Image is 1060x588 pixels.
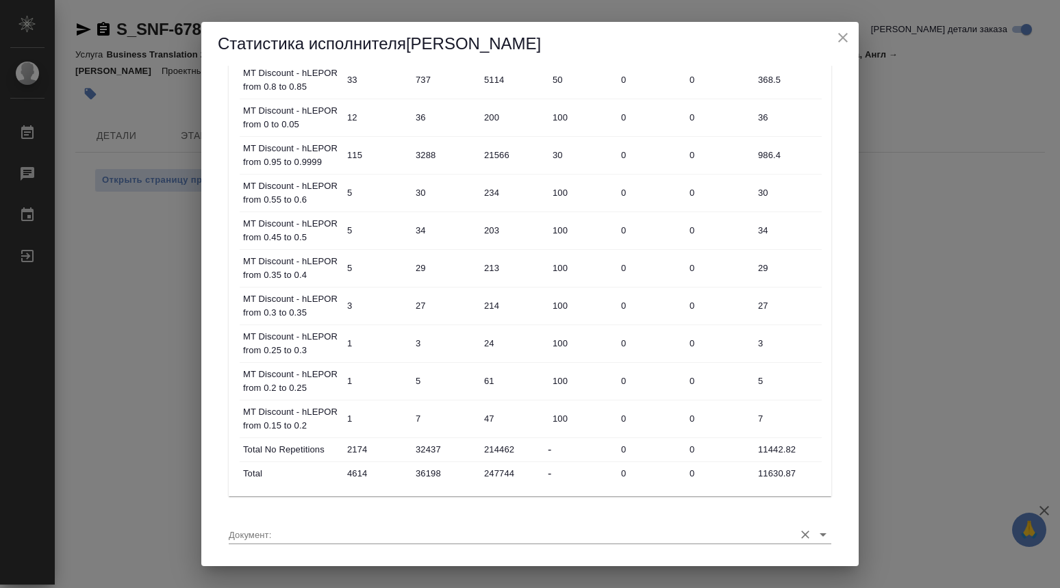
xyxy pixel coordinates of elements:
[342,439,411,459] input: ✎ Введи что-нибудь
[411,220,479,240] input: ✎ Введи что-нибудь
[753,371,822,391] input: ✎ Введи что-нибудь
[753,220,822,240] input: ✎ Введи что-нибудь
[685,333,753,353] input: ✎ Введи что-нибудь
[243,142,339,169] p: MT Discount - hLEPOR from 0.95 to 0.9999
[342,296,411,316] input: ✎ Введи что-нибудь
[753,333,822,353] input: ✎ Введи что-нибудь
[411,439,479,459] input: ✎ Введи что-нибудь
[616,296,685,316] input: ✎ Введи что-нибудь
[243,104,339,131] p: MT Discount - hLEPOR from 0 to 0.05
[548,465,616,482] div: -
[616,439,685,459] input: ✎ Введи что-нибудь
[616,409,685,429] input: ✎ Введи что-нибудь
[411,145,479,165] input: ✎ Введи что-нибудь
[243,179,339,207] p: MT Discount - hLEPOR from 0.55 to 0.6
[342,333,411,353] input: ✎ Введи что-нибудь
[548,333,616,353] input: ✎ Введи что-нибудь
[243,368,339,395] p: MT Discount - hLEPOR from 0.2 to 0.25
[479,70,548,90] input: ✎ Введи что-нибудь
[796,525,815,544] button: Очистить
[616,371,685,391] input: ✎ Введи что-нибудь
[342,183,411,203] input: ✎ Введи что-нибудь
[243,443,339,457] p: Total No Repetitions
[411,107,479,127] input: ✎ Введи что-нибудь
[479,371,548,391] input: ✎ Введи что-нибудь
[616,145,685,165] input: ✎ Введи что-нибудь
[342,107,411,127] input: ✎ Введи что-нибудь
[342,145,411,165] input: ✎ Введи что-нибудь
[685,145,753,165] input: ✎ Введи что-нибудь
[685,296,753,316] input: ✎ Введи что-нибудь
[243,217,339,244] p: MT Discount - hLEPOR from 0.45 to 0.5
[342,463,411,483] input: ✎ Введи что-нибудь
[548,183,616,203] input: ✎ Введи что-нибудь
[479,409,548,429] input: ✎ Введи что-нибудь
[548,296,616,316] input: ✎ Введи что-нибудь
[342,409,411,429] input: ✎ Введи что-нибудь
[411,333,479,353] input: ✎ Введи что-нибудь
[243,66,339,94] p: MT Discount - hLEPOR from 0.8 to 0.85
[479,439,548,459] input: ✎ Введи что-нибудь
[243,330,339,357] p: MT Discount - hLEPOR from 0.25 to 0.3
[685,409,753,429] input: ✎ Введи что-нибудь
[685,463,753,483] input: ✎ Введи что-нибудь
[342,70,411,90] input: ✎ Введи что-нибудь
[243,405,339,433] p: MT Discount - hLEPOR from 0.15 to 0.2
[479,463,548,483] input: ✎ Введи что-нибудь
[753,145,822,165] input: ✎ Введи что-нибудь
[753,258,822,278] input: ✎ Введи что-нибудь
[548,442,616,458] div: -
[616,258,685,278] input: ✎ Введи что-нибудь
[411,409,479,429] input: ✎ Введи что-нибудь
[685,107,753,127] input: ✎ Введи что-нибудь
[479,107,548,127] input: ✎ Введи что-нибудь
[548,145,616,165] input: ✎ Введи что-нибудь
[753,463,822,483] input: ✎ Введи что-нибудь
[342,258,411,278] input: ✎ Введи что-нибудь
[685,183,753,203] input: ✎ Введи что-нибудь
[616,183,685,203] input: ✎ Введи что-нибудь
[342,220,411,240] input: ✎ Введи что-нибудь
[616,107,685,127] input: ✎ Введи что-нибудь
[479,296,548,316] input: ✎ Введи что-нибудь
[616,220,685,240] input: ✎ Введи что-нибудь
[411,371,479,391] input: ✎ Введи что-нибудь
[479,183,548,203] input: ✎ Введи что-нибудь
[411,70,479,90] input: ✎ Введи что-нибудь
[479,333,548,353] input: ✎ Введи что-нибудь
[479,145,548,165] input: ✎ Введи что-нибудь
[753,439,822,459] input: ✎ Введи что-нибудь
[548,409,616,429] input: ✎ Введи что-нибудь
[685,371,753,391] input: ✎ Введи что-нибудь
[833,27,853,48] button: close
[548,220,616,240] input: ✎ Введи что-нибудь
[753,183,822,203] input: ✎ Введи что-нибудь
[411,258,479,278] input: ✎ Введи что-нибудь
[411,296,479,316] input: ✎ Введи что-нибудь
[685,70,753,90] input: ✎ Введи что-нибудь
[616,70,685,90] input: ✎ Введи что-нибудь
[616,333,685,353] input: ✎ Введи что-нибудь
[753,107,822,127] input: ✎ Введи что-нибудь
[753,296,822,316] input: ✎ Введи что-нибудь
[753,409,822,429] input: ✎ Введи что-нибудь
[548,107,616,127] input: ✎ Введи что-нибудь
[685,220,753,240] input: ✎ Введи что-нибудь
[218,33,842,55] h5: Статистика исполнителя [PERSON_NAME]
[753,70,822,90] input: ✎ Введи что-нибудь
[479,220,548,240] input: ✎ Введи что-нибудь
[243,292,339,320] p: MT Discount - hLEPOR from 0.3 to 0.35
[342,371,411,391] input: ✎ Введи что-нибудь
[243,467,339,481] p: Total
[243,255,339,282] p: MT Discount - hLEPOR from 0.35 to 0.4
[616,463,685,483] input: ✎ Введи что-нибудь
[548,70,616,90] input: ✎ Введи что-нибудь
[548,371,616,391] input: ✎ Введи что-нибудь
[548,258,616,278] input: ✎ Введи что-нибудь
[685,439,753,459] input: ✎ Введи что-нибудь
[411,183,479,203] input: ✎ Введи что-нибудь
[685,258,753,278] input: ✎ Введи что-нибудь
[813,525,833,544] button: Open
[411,463,479,483] input: ✎ Введи что-нибудь
[479,258,548,278] input: ✎ Введи что-нибудь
